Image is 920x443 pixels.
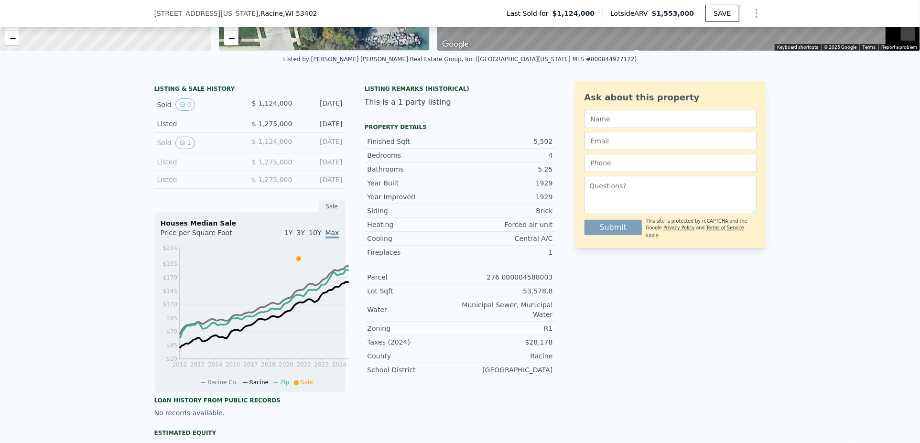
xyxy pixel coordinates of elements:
tspan: 2012 [172,362,187,368]
tspan: 2020 [279,362,293,368]
tspan: $170 [162,274,177,281]
tspan: 2017 [243,362,258,368]
span: Max [325,229,339,238]
div: Cooling [368,234,460,243]
tspan: $120 [162,302,177,308]
div: This site is protected by reCAPTCHA and the Google and apply. [646,218,756,238]
button: Submit [584,220,642,235]
span: $1,553,000 [652,10,694,17]
div: Municipal Sewer, Municipal Water [460,300,553,319]
div: [DATE] [300,175,343,184]
span: © 2025 Google [824,44,856,50]
button: View historical data [175,98,195,111]
div: Property details [365,123,556,131]
div: [GEOGRAPHIC_DATA] [460,365,553,375]
div: Siding [368,206,460,216]
tspan: 2016 [226,362,240,368]
div: Sale [319,200,346,213]
div: Zoning [368,324,460,333]
tspan: $224 [162,245,177,251]
a: Privacy Policy [663,225,694,230]
div: 5,502 [460,137,553,146]
span: Sale [301,379,313,386]
div: Listed [157,175,242,184]
div: R1 [460,324,553,333]
div: School District [368,365,460,375]
div: Racine [460,351,553,361]
div: Bedrooms [368,151,460,160]
div: Listing Remarks (Historical) [365,85,556,93]
div: No records available. [154,408,346,418]
div: [DATE] [300,157,343,167]
div: Year Built [368,178,460,188]
div: Central A/C [460,234,553,243]
a: Zoom out [5,31,20,45]
div: Houses Median Sale [161,218,339,228]
tspan: $45 [166,342,177,349]
tspan: 2024 [332,362,347,368]
span: $ 1,275,000 [252,158,292,166]
div: Forced air unit [460,220,553,229]
div: Year Improved [368,192,460,202]
div: 1929 [460,178,553,188]
div: 1 [460,248,553,257]
tspan: $70 [166,329,177,335]
button: Show Options [747,4,766,23]
div: Estimated Equity [154,429,346,437]
input: Phone [584,154,757,172]
button: Keyboard shortcuts [777,44,818,51]
tspan: $95 [166,315,177,322]
a: Open this area in Google Maps (opens a new window) [440,38,471,51]
input: Email [584,132,757,150]
tspan: $20 [166,356,177,363]
tspan: 2019 [261,362,276,368]
div: 276 000004588003 [460,272,553,282]
div: LISTING & SALE HISTORY [154,85,346,95]
div: Lot Sqft [368,286,460,296]
div: Taxes (2024) [368,337,460,347]
div: Listed by [PERSON_NAME] [PERSON_NAME] Real Estate Group, Inc. ([GEOGRAPHIC_DATA][US_STATE] MLS #8... [283,56,637,63]
div: Listed [157,119,242,129]
div: Heating [368,220,460,229]
span: Racine Co. [207,379,238,386]
a: Report a problem [881,44,917,50]
span: $ 1,275,000 [252,176,292,184]
div: 5.25 [460,164,553,174]
div: [DATE] [300,98,343,111]
span: − [228,32,234,44]
div: Brick [460,206,553,216]
span: $1,124,000 [552,9,595,18]
button: SAVE [705,5,739,22]
button: View historical data [175,137,195,149]
span: $ 1,124,000 [252,138,292,145]
span: 10Y [309,229,321,237]
a: Zoom out [224,31,238,45]
div: 53,578.8 [460,286,553,296]
div: 4 [460,151,553,160]
div: Bathrooms [368,164,460,174]
span: 3Y [297,229,305,237]
a: Terms (opens in new tab) [862,44,876,50]
img: Google [440,38,471,51]
div: 1929 [460,192,553,202]
tspan: 2014 [208,362,223,368]
span: $ 1,275,000 [252,120,292,128]
tspan: $145 [162,288,177,294]
input: Name [584,110,757,128]
span: , Racine [259,9,317,18]
div: [DATE] [300,119,343,129]
span: Zip [280,379,289,386]
div: Finished Sqft [368,137,460,146]
div: Ask about this property [584,91,757,104]
div: This is a 1 party listing [365,97,556,108]
div: Price per Square Foot [161,228,250,243]
span: , WI 53402 [283,10,317,17]
div: Parcel [368,272,460,282]
span: Racine [249,379,269,386]
div: Sold [157,98,242,111]
span: $ 1,124,000 [252,99,292,107]
div: Sold [157,137,242,149]
a: Terms of Service [706,225,744,230]
span: Last Sold for [507,9,552,18]
tspan: 2013 [190,362,205,368]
